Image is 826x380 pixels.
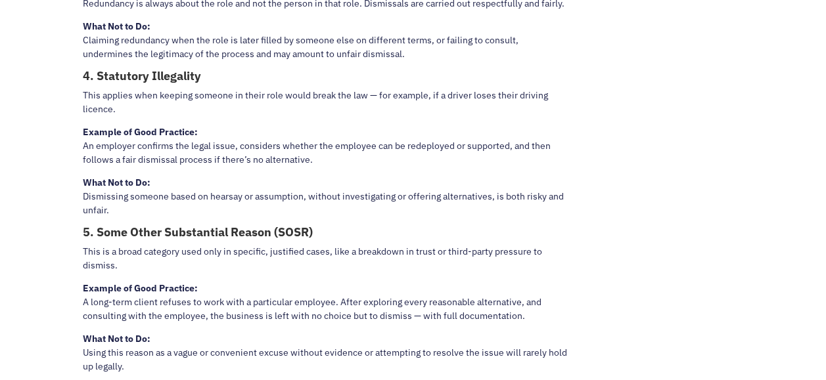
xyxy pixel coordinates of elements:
[83,68,201,83] strong: 4. Statutory Illegality
[83,126,198,138] strong: Example of Good Practice:
[83,177,150,188] strong: What Not to Do:
[83,245,569,282] p: This is a broad category used only in specific, justified cases, like a breakdown in trust or thi...
[83,89,569,125] p: This applies when keeping someone in their role would break the law — for example, if a driver lo...
[83,282,198,294] strong: Example of Good Practice:
[83,282,569,332] p: A long-term client refuses to work with a particular employee. After exploring every reasonable a...
[83,176,569,226] p: Dismissing someone based on hearsay or assumption, without investigating or offering alternatives...
[83,125,569,176] p: An employer confirms the legal issue, considers whether the employee can be redeployed or support...
[83,333,150,345] strong: What Not to Do:
[83,224,313,240] strong: 5. Some Other Substantial Reason (SOSR)
[83,20,569,70] p: Claiming redundancy when the role is later filled by someone else on different terms, or failing ...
